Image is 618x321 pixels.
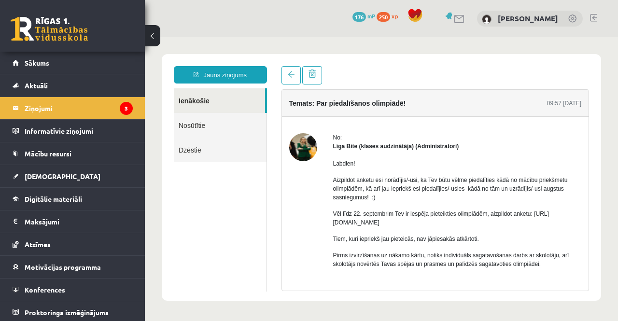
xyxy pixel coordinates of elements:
span: Konferences [25,285,65,294]
legend: Informatīvie ziņojumi [25,120,133,142]
p: Labdien! [188,122,437,131]
span: Sākums [25,58,49,67]
legend: Ziņojumi [25,97,133,119]
span: 250 [377,12,390,22]
legend: Maksājumi [25,210,133,233]
strong: Līga Bite (klases audzinātāja) (Administratori) [188,106,314,112]
span: Aktuāli [25,81,48,90]
a: Sākums [13,52,133,74]
a: [PERSON_NAME] [498,14,558,23]
p: Pirms izvirzīšanas uz nākamo kārtu, notiks individuāls sagatavošanas darbs ar skolotāju, arī skol... [188,214,437,231]
a: Aktuāli [13,74,133,97]
a: Jauns ziņojums [29,29,122,46]
span: Motivācijas programma [25,263,101,271]
a: Maksājumi [13,210,133,233]
a: Atzīmes [13,233,133,255]
img: Līga Bite (klases audzinātāja) [144,96,172,124]
span: Mācību resursi [25,149,71,158]
a: Nosūtītie [29,76,122,100]
div: 09:57 [DATE] [402,62,436,70]
span: 176 [352,12,366,22]
img: Elīna Freimane [482,14,492,24]
p: Aizpildot anketu esi norādījis/-usi, ka Tev būtu vēlme piedalīties kādā no mācību priekšmetu olim... [188,139,437,165]
a: Dzēstie [29,100,122,125]
a: Ienākošie [29,51,120,76]
h4: Temats: Par piedalīšanos olimpiādē! [144,62,261,70]
a: Konferences [13,279,133,301]
span: [DEMOGRAPHIC_DATA] [25,172,100,181]
a: 176 mP [352,12,375,20]
span: mP [367,12,375,20]
a: Informatīvie ziņojumi [13,120,133,142]
span: Atzīmes [25,240,51,249]
a: 250 xp [377,12,403,20]
a: [DEMOGRAPHIC_DATA] [13,165,133,187]
p: Tiem, kuri iepriekš jau pieteicās, nav jāpiesakās atkārtoti. [188,197,437,206]
i: 3 [120,102,133,115]
span: Digitālie materiāli [25,195,82,203]
a: Ziņojumi3 [13,97,133,119]
a: Mācību resursi [13,142,133,165]
span: Proktoringa izmēģinājums [25,308,109,317]
a: Digitālie materiāli [13,188,133,210]
span: xp [392,12,398,20]
a: Rīgas 1. Tālmācības vidusskola [11,17,88,41]
div: No: [188,96,437,105]
a: Motivācijas programma [13,256,133,278]
p: Vēl līdz 22. septembrim Tev ir iespēja pieteikties olimpiādēm, aizpildot anketu: [URL][DOMAIN_NAME] [188,172,437,190]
